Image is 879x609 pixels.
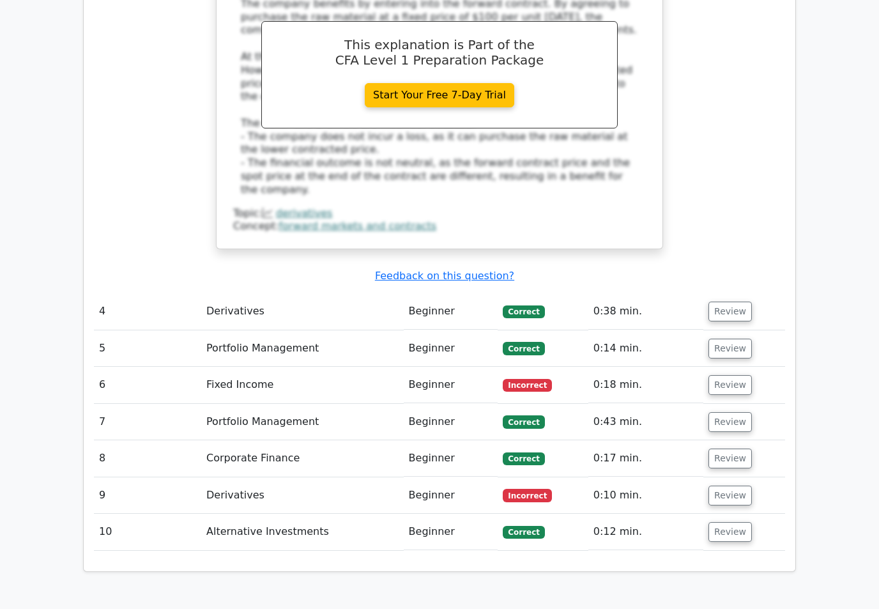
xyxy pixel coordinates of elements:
span: Incorrect [503,490,552,502]
td: 0:14 min. [588,331,703,367]
td: Beginner [404,367,498,404]
td: Corporate Finance [201,441,404,477]
td: 0:10 min. [588,478,703,514]
a: Start Your Free 7-Day Trial [365,84,514,108]
span: Incorrect [503,380,552,392]
td: Fixed Income [201,367,404,404]
td: Derivatives [201,294,404,330]
td: Portfolio Management [201,331,404,367]
td: Beginner [404,441,498,477]
td: 5 [94,331,201,367]
span: Correct [503,343,544,355]
button: Review [708,302,752,322]
button: Review [708,413,752,433]
button: Review [708,486,752,506]
td: Beginner [404,478,498,514]
td: 0:17 min. [588,441,703,477]
span: Correct [503,306,544,319]
div: Topic: [233,208,646,221]
button: Review [708,339,752,359]
span: Correct [503,527,544,539]
td: 7 [94,405,201,441]
td: Beginner [404,405,498,441]
td: 8 [94,441,201,477]
td: Alternative Investments [201,514,404,551]
span: Correct [503,453,544,466]
td: Portfolio Management [201,405,404,441]
td: Derivatives [201,478,404,514]
a: Feedback on this question? [375,270,514,282]
td: 6 [94,367,201,404]
button: Review [708,449,752,469]
button: Review [708,376,752,396]
div: Concept: [233,220,646,234]
td: 9 [94,478,201,514]
td: 0:12 min. [588,514,703,551]
span: Correct [503,416,544,429]
a: derivatives [276,208,333,220]
td: 0:18 min. [588,367,703,404]
td: 10 [94,514,201,551]
td: 4 [94,294,201,330]
td: Beginner [404,514,498,551]
td: Beginner [404,294,498,330]
td: 0:38 min. [588,294,703,330]
a: forward markets and contracts [279,220,437,233]
td: 0:43 min. [588,405,703,441]
td: Beginner [404,331,498,367]
button: Review [708,523,752,543]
